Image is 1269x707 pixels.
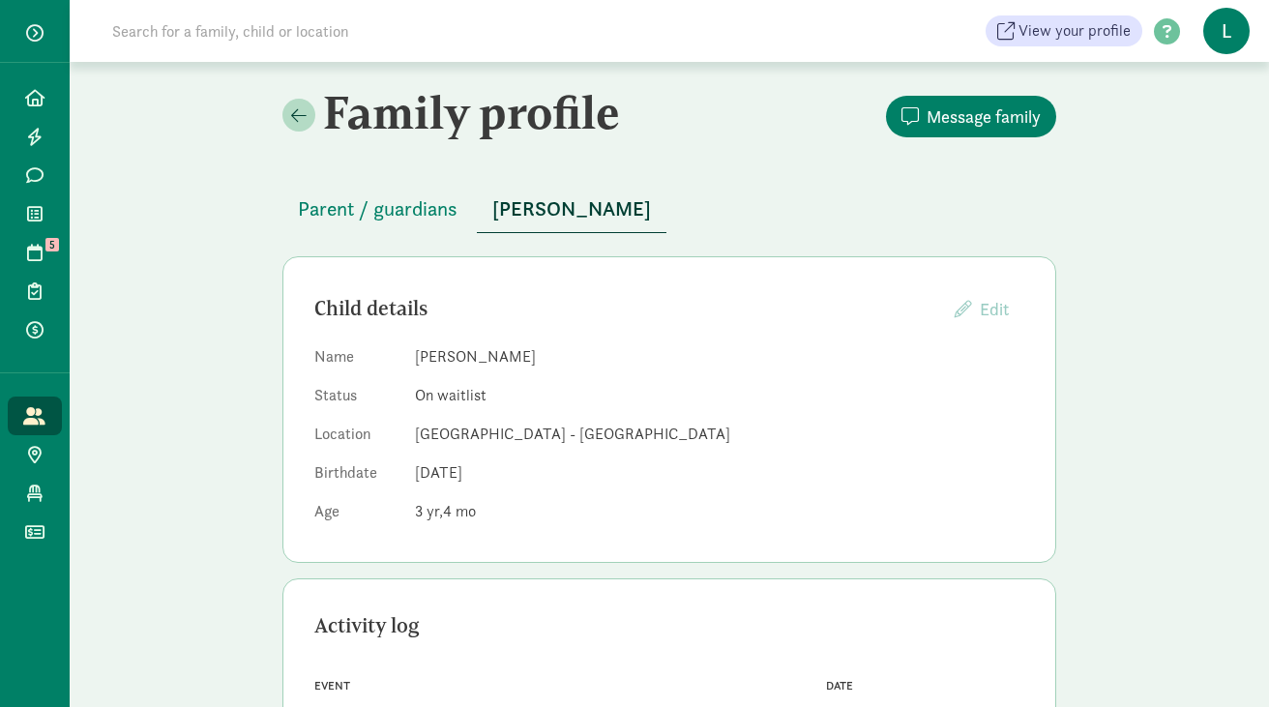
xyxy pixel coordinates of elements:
span: 3 [415,501,443,521]
button: Edit [939,288,1024,330]
dt: Age [314,500,399,531]
iframe: Chat Widget [1172,614,1269,707]
span: [DATE] [415,462,462,483]
span: 5 [45,238,59,251]
a: 5 [8,233,62,272]
span: Message family [927,103,1041,130]
span: Date [826,679,853,692]
input: Search for a family, child or location [101,12,643,50]
button: [PERSON_NAME] [477,186,666,233]
dt: Name [314,345,399,376]
div: Child details [314,293,939,324]
a: Parent / guardians [282,198,473,221]
span: View your profile [1018,19,1131,43]
span: Parent / guardians [298,193,457,224]
span: Edit [980,298,1009,320]
button: Parent / guardians [282,186,473,232]
span: Event [314,679,350,692]
dd: [GEOGRAPHIC_DATA] - [GEOGRAPHIC_DATA] [415,423,1024,446]
h2: Family profile [282,85,665,139]
a: [PERSON_NAME] [477,198,666,221]
dt: Status [314,384,399,415]
dt: Birthdate [314,461,399,492]
span: L [1203,8,1250,54]
div: Activity log [314,610,1024,641]
dt: Location [314,423,399,454]
dd: On waitlist [415,384,1024,407]
span: 4 [443,501,476,521]
a: View your profile [986,15,1142,46]
button: Message family [886,96,1056,137]
span: [PERSON_NAME] [492,193,651,224]
dd: [PERSON_NAME] [415,345,1024,368]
